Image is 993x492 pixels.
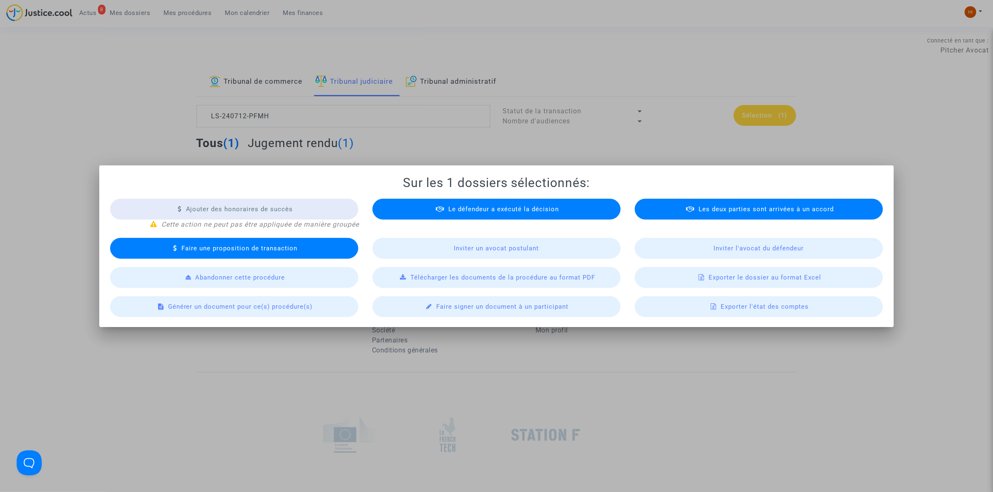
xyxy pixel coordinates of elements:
[17,450,42,475] iframe: Help Scout Beacon - Open
[196,274,285,281] span: Abandonner cette procédure
[448,205,559,213] span: Le défendeur a exécuté la décision
[699,205,834,213] span: Les deux parties sont arrivées à un accord
[181,245,297,252] span: Faire une proposition de transaction
[436,303,568,310] span: Faire signer un document à un participant
[454,245,539,252] span: Inviter un avocat postulant
[721,303,809,310] span: Exporter l'état des comptes
[709,274,821,281] span: Exporter le dossier au format Excel
[186,205,293,213] span: Ajouter des honoraires de succès
[714,245,804,252] span: Inviter l'avocat du défendeur
[109,175,884,190] h1: Sur les 1 dossiers sélectionnés:
[410,274,595,281] span: Télécharger les documents de la procédure au format PDF
[161,220,359,228] i: Cette action ne peut pas être appliquée de manière groupée
[168,303,313,310] span: Générer un document pour ce(s) procédure(s)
